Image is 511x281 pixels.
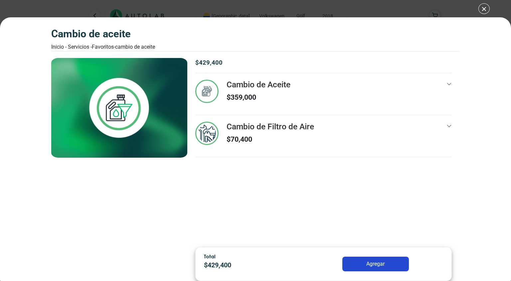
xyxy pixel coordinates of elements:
p: $ 70,400 [227,134,314,145]
p: $ 359,000 [227,92,290,103]
button: Agregar [342,257,409,271]
font: Cambio de Aceite [115,44,155,50]
p: $ 429,400 [195,58,452,67]
p: $ 429,400 [204,260,298,270]
h3: Cambio de Aceite [51,28,155,40]
img: mantenimiento_general-v3.svg [195,122,219,145]
span: Total [204,253,216,259]
div: Inicio - Servicios - Favoritos - [51,43,155,51]
h3: Cambio de Filtro de Aire [227,122,314,131]
h3: Cambio de Aceite [227,80,290,89]
img: cambio_de_aceite-v3.svg [195,80,219,103]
